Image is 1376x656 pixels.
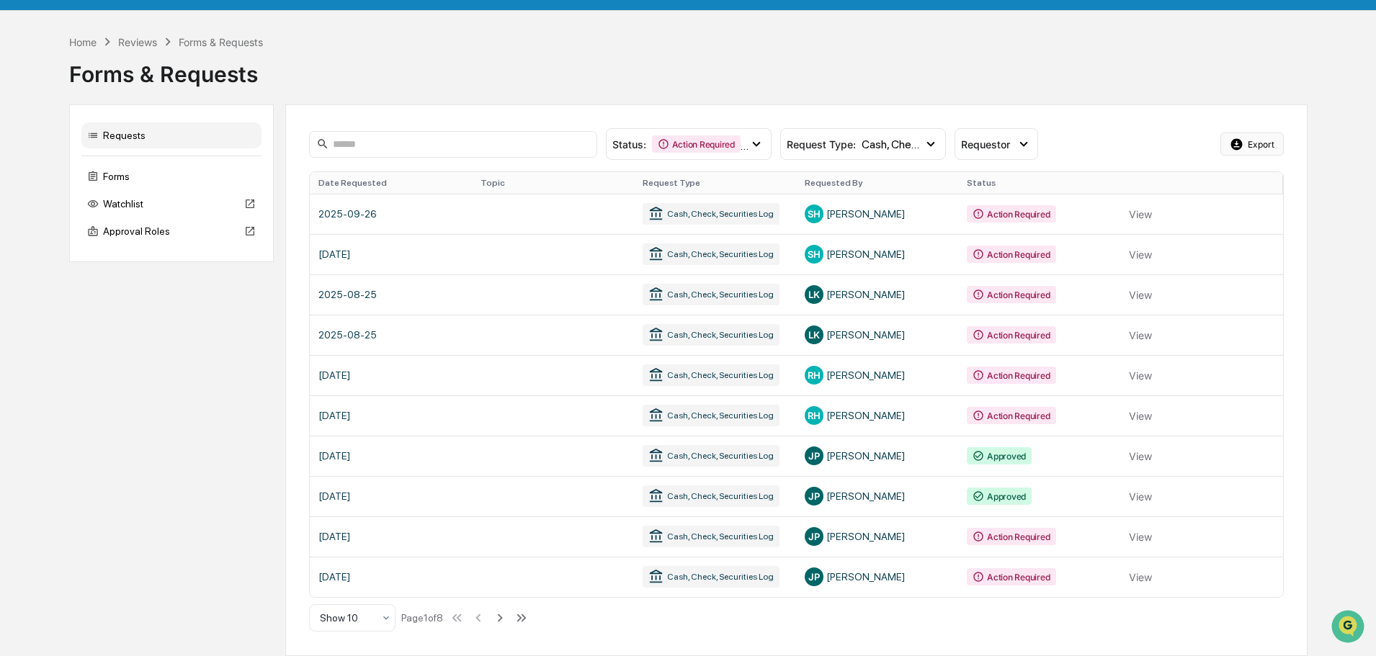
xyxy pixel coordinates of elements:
img: 1746055101610-c473b297-6a78-478c-a979-82029cc54cd1 [14,110,40,136]
span: Attestations [119,295,179,309]
div: Requests [81,122,262,148]
span: [DATE] [128,196,157,207]
img: Jack Rasmussen [14,182,37,205]
a: 🗄️Attestations [99,289,184,315]
iframe: Open customer support [1330,608,1369,647]
span: Preclearance [29,295,93,309]
span: • [120,196,125,207]
span: Request Type : [787,138,856,150]
div: Page 1 of 8 [401,612,443,624]
div: Forms & Requests [69,50,1308,87]
th: Requested By [796,172,958,194]
div: 🗄️ [104,296,116,307]
th: Date Requested [310,172,472,194]
div: Approval Roles [81,218,262,244]
img: 8933085812038_c878075ebb4cc5468115_72.jpg [30,110,56,136]
div: 🖐️ [14,296,26,307]
img: Jack Rasmussen [14,221,37,244]
span: [DATE] [128,235,157,246]
button: Export [1220,132,1284,156]
button: Start new chat [245,114,262,132]
th: Status [958,172,1120,194]
th: Request Type [634,172,796,194]
img: 1746055101610-c473b297-6a78-478c-a979-82029cc54cd1 [29,235,40,247]
span: Requestor [961,138,1010,150]
span: Cash, Check, Securities Log [862,138,924,151]
div: We're available if you need us! [65,125,198,136]
div: Past conversations [14,160,97,171]
div: Reviews [118,36,157,48]
span: Data Lookup [29,322,91,336]
div: Action Required [652,135,741,153]
a: Powered byPylon [102,356,174,368]
img: 1746055101610-c473b297-6a78-478c-a979-82029cc54cd1 [29,197,40,208]
div: Home [69,36,97,48]
span: • [120,235,125,246]
button: See all [223,157,262,174]
div: 🔎 [14,323,26,335]
span: Pylon [143,357,174,368]
a: 🖐️Preclearance [9,289,99,315]
span: [PERSON_NAME] [45,235,117,246]
th: Topic [472,172,634,194]
div: Forms & Requests [179,36,263,48]
p: How can we help? [14,30,262,53]
div: Start new chat [65,110,236,125]
span: [PERSON_NAME] [45,196,117,207]
span: Status : [612,138,646,150]
div: Forms [81,163,262,189]
a: 🔎Data Lookup [9,316,97,342]
div: Watchlist [81,191,262,217]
